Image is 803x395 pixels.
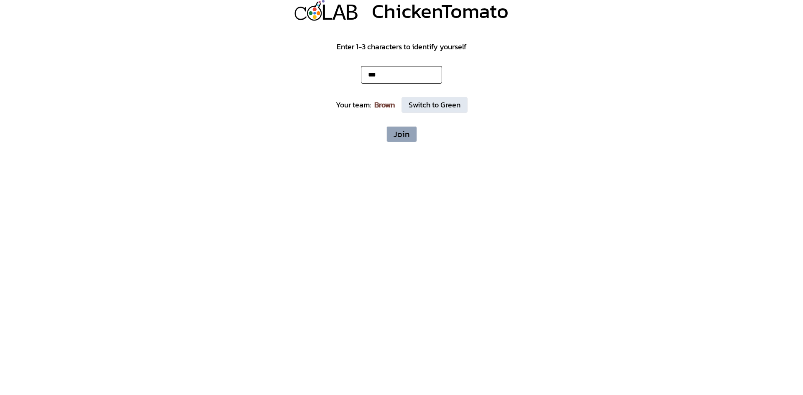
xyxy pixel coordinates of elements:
div: Enter 1-3 characters to identify yourself [337,41,466,53]
div: ChickenTomato [372,1,509,21]
div: A [332,0,346,28]
button: Switch to Green [401,97,468,113]
div: Your team: [336,99,371,111]
button: Join [386,126,417,142]
div: Brown [374,99,395,111]
div: B [345,0,358,28]
div: L [320,0,334,28]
